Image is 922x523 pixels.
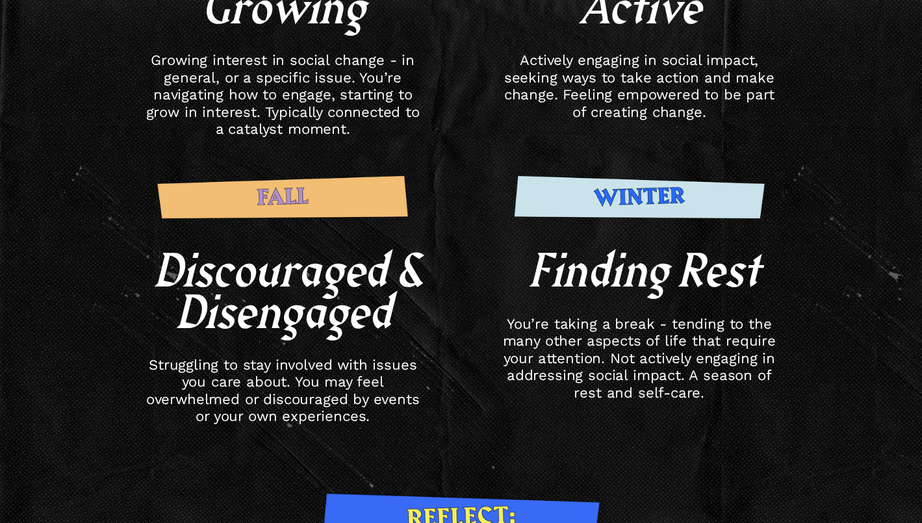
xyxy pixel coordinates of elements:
[528,242,759,301] em: Finding Rest
[153,242,430,342] em: Discouraged & Disengaged
[500,315,778,402] p: You’re taking a break - tending to the many other aspects of life that require your attention. No...
[146,51,425,137] span: Growing interest in social change - in general, or a specific issue. You’re navigating how to eng...
[500,51,778,120] p: Actively engaging in social impact, seeking ways to take action and make change. Feeling empowere...
[144,356,422,425] p: Struggling to stay involved with issues you care about. You may feel overwhelmed or discouraged b...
